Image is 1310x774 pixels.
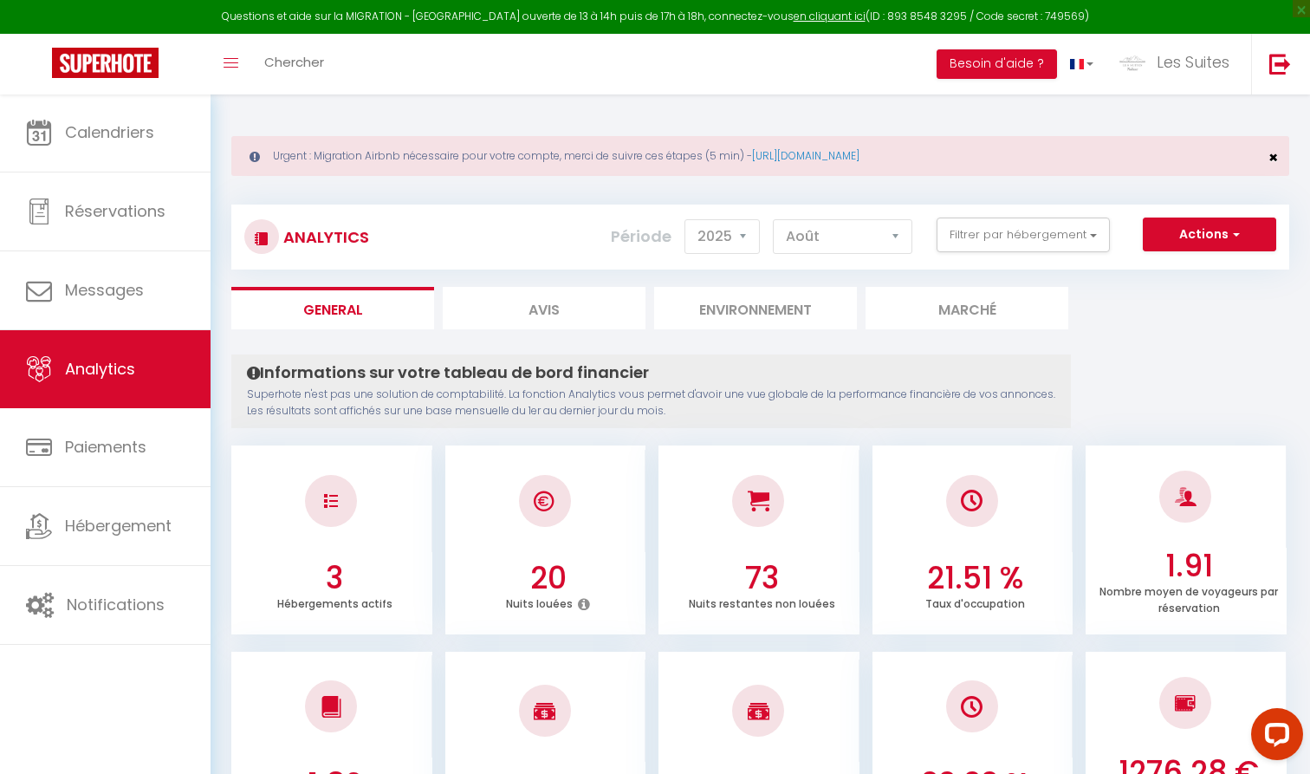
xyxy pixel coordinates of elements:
[1237,701,1310,774] iframe: LiveChat chat widget
[67,594,165,615] span: Notifications
[264,53,324,71] span: Chercher
[1096,548,1282,584] h3: 1.91
[443,287,645,329] li: Avis
[882,560,1068,596] h3: 21.51 %
[65,121,154,143] span: Calendriers
[247,363,1055,382] h4: Informations sur votre tableau de bord financier
[1099,581,1278,615] p: Nombre moyen de voyageurs par réservation
[611,218,671,256] label: Période
[65,200,165,222] span: Réservations
[231,287,434,329] li: General
[1157,51,1229,73] span: Les Suites
[52,48,159,78] img: Super Booking
[279,218,369,257] h3: Analytics
[937,218,1110,252] button: Filtrer par hébergement
[65,515,172,537] span: Hébergement
[1268,146,1278,168] span: ×
[455,560,641,596] h3: 20
[65,279,144,301] span: Messages
[324,494,338,508] img: NO IMAGE
[231,136,1289,176] div: Urgent : Migration Airbnb nécessaire pour votre compte, merci de suivre ces étapes (5 min) -
[65,358,135,380] span: Analytics
[794,9,866,23] a: en cliquant ici
[242,560,428,596] h3: 3
[752,148,859,163] a: [URL][DOMAIN_NAME]
[654,287,857,329] li: Environnement
[866,287,1068,329] li: Marché
[506,593,573,611] p: Nuits louées
[1143,218,1276,252] button: Actions
[1175,693,1197,713] img: NO IMAGE
[937,49,1057,79] button: Besoin d'aide ?
[1106,34,1251,94] a: ... Les Suites
[669,560,855,596] h3: 73
[1269,53,1291,75] img: logout
[925,593,1025,611] p: Taux d'occupation
[689,593,835,611] p: Nuits restantes non louées
[961,696,982,718] img: NO IMAGE
[247,387,1055,420] p: Superhote n'est pas une solution de comptabilité. La fonction Analytics vous permet d'avoir une v...
[1119,49,1145,75] img: ...
[251,34,337,94] a: Chercher
[1268,150,1278,166] button: Close
[277,593,392,611] p: Hébergements actifs
[65,436,146,458] span: Paiements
